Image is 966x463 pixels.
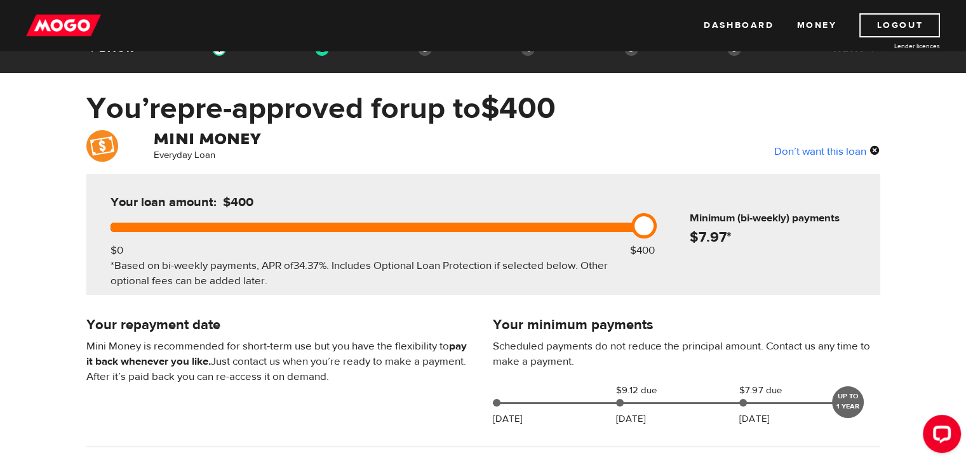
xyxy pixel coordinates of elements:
[845,41,940,51] a: Lender licences
[111,195,370,210] h5: Your loan amount:
[493,316,880,334] h4: Your minimum payments
[859,13,940,37] a: Logout
[86,92,880,125] h1: You’re pre-approved for up to
[796,13,836,37] a: Money
[704,13,774,37] a: Dashboard
[690,211,875,226] h6: Minimum (bi-weekly) payments
[913,410,966,463] iframe: LiveChat chat widget
[493,339,880,369] p: Scheduled payments do not reduce the principal amount. Contact us any time to make a payment.
[26,13,101,37] img: mogo_logo-11ee424be714fa7cbb0f0f49df9e16ec.png
[832,386,864,418] div: UP TO 1 YEAR
[739,412,769,427] p: [DATE]
[616,383,680,398] span: $9.12 due
[86,339,467,368] b: pay it back whenever you like.
[739,383,803,398] span: $7.97 due
[111,243,123,258] div: $0
[616,412,646,427] p: [DATE]
[690,228,875,246] h4: $
[223,194,253,210] span: $400
[774,143,880,159] div: Don’t want this loan
[481,89,556,127] span: $400
[86,339,474,384] p: Mini Money is recommended for short-term use but you have the flexibility to Just contact us when...
[699,228,727,246] span: 7.97
[111,258,639,289] div: *Based on bi-weekly payments, APR of . Includes Optional Loan Protection if selected below. Other...
[293,259,326,273] span: 34.37%
[493,412,523,427] p: [DATE]
[86,316,474,334] h4: Your repayment date
[630,243,655,258] div: $400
